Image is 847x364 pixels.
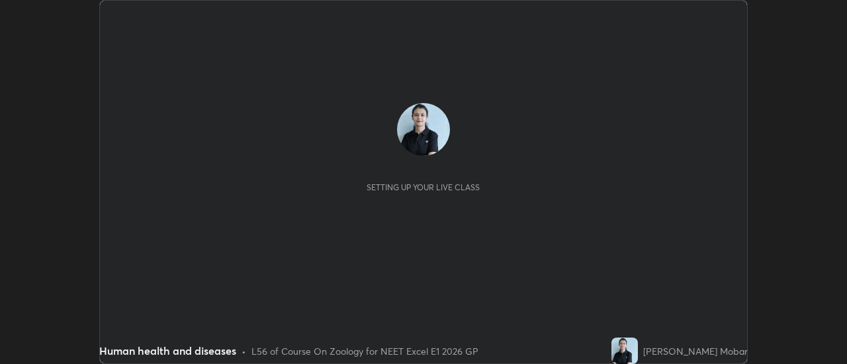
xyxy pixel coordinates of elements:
[99,343,236,359] div: Human health and diseases
[251,344,478,358] div: L56 of Course On Zoology for NEET Excel E1 2026 GP
[242,344,246,358] div: •
[643,344,748,358] div: [PERSON_NAME] Mobar
[397,103,450,156] img: f9e8998792e74df79d03c3560c669755.jpg
[367,182,480,192] div: Setting up your live class
[611,338,638,364] img: f9e8998792e74df79d03c3560c669755.jpg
